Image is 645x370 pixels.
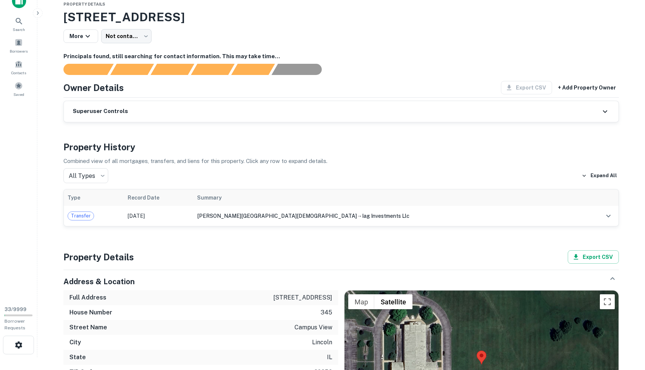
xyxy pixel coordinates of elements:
[69,353,86,362] h6: State
[63,140,619,154] h4: Property History
[231,64,275,75] div: Principals found, still searching for contact information. This may take time...
[68,212,94,220] span: Transfer
[2,79,35,99] a: Saved
[10,48,28,54] span: Borrowers
[191,64,234,75] div: Principals found, AI now looking for contact information...
[374,294,412,309] button: Show satellite imagery
[321,308,332,317] p: 345
[11,70,26,76] span: Contacts
[197,213,357,219] span: [PERSON_NAME][GEOGRAPHIC_DATA][DEMOGRAPHIC_DATA]
[63,29,98,43] button: More
[124,189,193,206] th: Record Date
[2,35,35,56] a: Borrowers
[110,64,154,75] div: Your request is received and processing...
[600,294,615,309] button: Toggle fullscreen view
[4,319,25,330] span: Borrower Requests
[602,210,615,222] button: expand row
[63,2,105,6] span: Property Details
[193,189,583,206] th: Summary
[64,189,124,206] th: Type
[73,107,128,116] h6: Superuser Controls
[555,81,619,94] button: + Add Property Owner
[101,29,152,43] div: Not contacted
[63,157,619,166] p: Combined view of all mortgages, transfers, and liens for this property. Click any row to expand d...
[63,52,619,61] h6: Principals found, still searching for contact information. This may take time...
[63,250,134,264] h4: Property Details
[273,293,332,302] p: [STREET_ADDRESS]
[580,170,619,181] button: Expand All
[2,14,35,34] a: Search
[69,338,81,347] h6: City
[63,8,619,26] h3: [STREET_ADDRESS]
[63,81,124,94] h4: Owner Details
[124,206,193,226] td: [DATE]
[13,26,25,32] span: Search
[272,64,331,75] div: AI fulfillment process complete.
[69,308,112,317] h6: House Number
[327,353,332,362] p: il
[13,91,24,97] span: Saved
[63,276,135,287] h5: Address & Location
[568,250,619,264] button: Export CSV
[63,168,108,183] div: All Types
[362,213,409,219] span: iag investments llc
[150,64,194,75] div: Documents found, AI parsing details...
[608,310,645,346] iframe: Chat Widget
[69,323,107,332] h6: Street Name
[4,307,27,312] span: 33 / 9999
[69,293,106,302] h6: Full Address
[2,57,35,77] a: Contacts
[312,338,332,347] p: lincoln
[54,64,110,75] div: Sending borrower request to AI...
[197,212,579,220] div: →
[295,323,332,332] p: campus view
[348,294,374,309] button: Show street map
